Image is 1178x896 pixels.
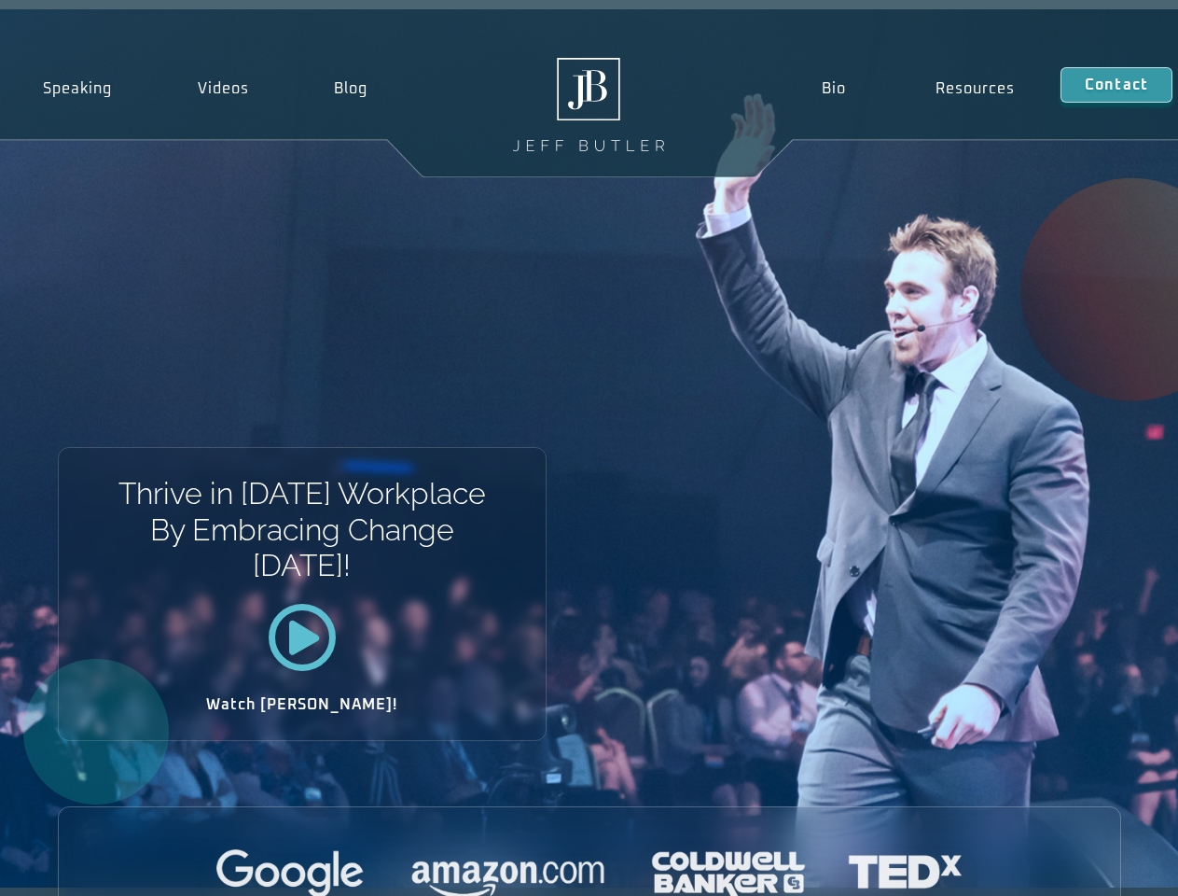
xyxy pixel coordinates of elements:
[1060,67,1172,103] a: Contact
[776,67,1060,110] nav: Menu
[776,67,891,110] a: Bio
[155,67,292,110] a: Videos
[124,697,480,712] h2: Watch [PERSON_NAME]!
[117,476,487,583] h1: Thrive in [DATE] Workplace By Embracing Change [DATE]!
[291,67,410,110] a: Blog
[891,67,1060,110] a: Resources
[1085,77,1148,92] span: Contact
